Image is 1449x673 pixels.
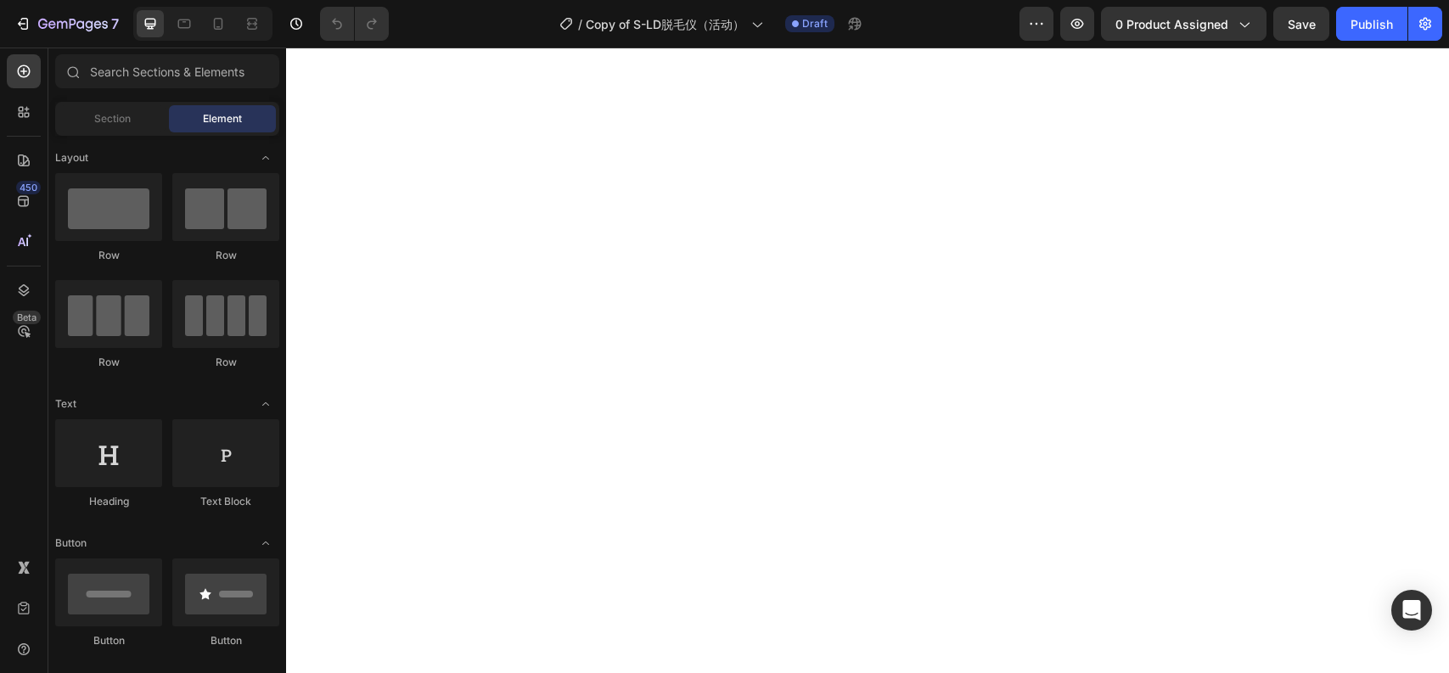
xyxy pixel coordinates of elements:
[172,494,279,509] div: Text Block
[578,15,582,33] span: /
[94,111,131,126] span: Section
[55,494,162,509] div: Heading
[586,15,744,33] span: Copy of S-LD脱毛仪（活动）
[1288,17,1316,31] span: Save
[13,311,41,324] div: Beta
[172,248,279,263] div: Row
[286,48,1449,673] iframe: Design area
[252,390,279,418] span: Toggle open
[55,633,162,648] div: Button
[1115,15,1228,33] span: 0 product assigned
[55,54,279,88] input: Search Sections & Elements
[55,248,162,263] div: Row
[1336,7,1407,41] button: Publish
[111,14,119,34] p: 7
[55,150,88,165] span: Layout
[320,7,389,41] div: Undo/Redo
[802,16,828,31] span: Draft
[55,355,162,370] div: Row
[1391,590,1432,631] div: Open Intercom Messenger
[1351,15,1393,33] div: Publish
[1101,7,1266,41] button: 0 product assigned
[55,396,76,412] span: Text
[1273,7,1329,41] button: Save
[252,144,279,171] span: Toggle open
[55,536,87,551] span: Button
[172,633,279,648] div: Button
[172,355,279,370] div: Row
[16,181,41,194] div: 450
[203,111,242,126] span: Element
[252,530,279,557] span: Toggle open
[7,7,126,41] button: 7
